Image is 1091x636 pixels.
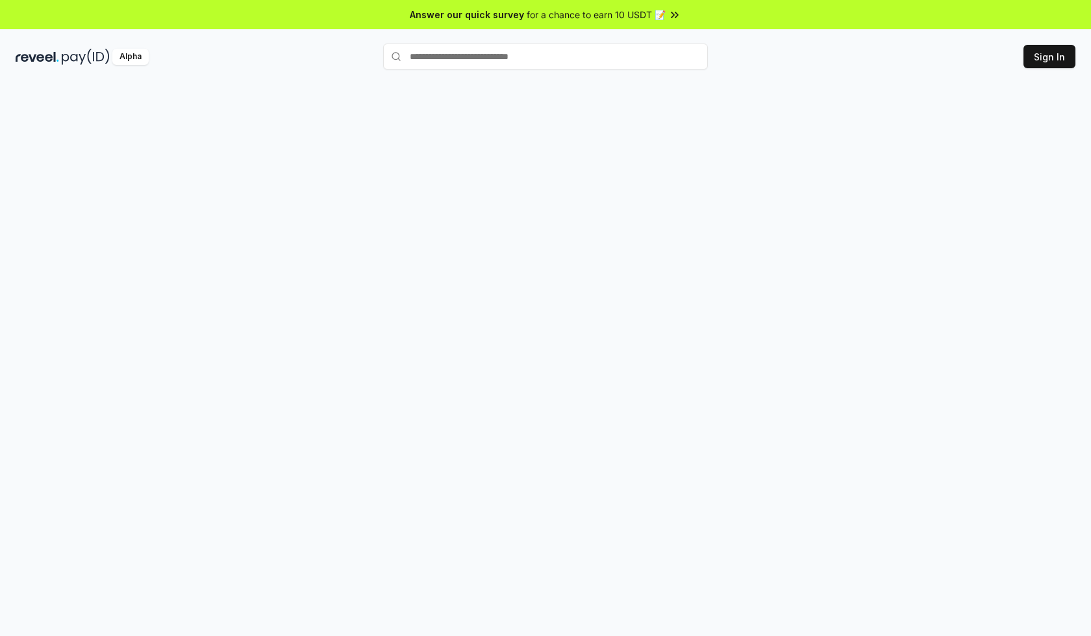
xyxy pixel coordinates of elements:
[410,8,524,21] span: Answer our quick survey
[16,49,59,65] img: reveel_dark
[62,49,110,65] img: pay_id
[1023,45,1075,68] button: Sign In
[112,49,149,65] div: Alpha
[527,8,666,21] span: for a chance to earn 10 USDT 📝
